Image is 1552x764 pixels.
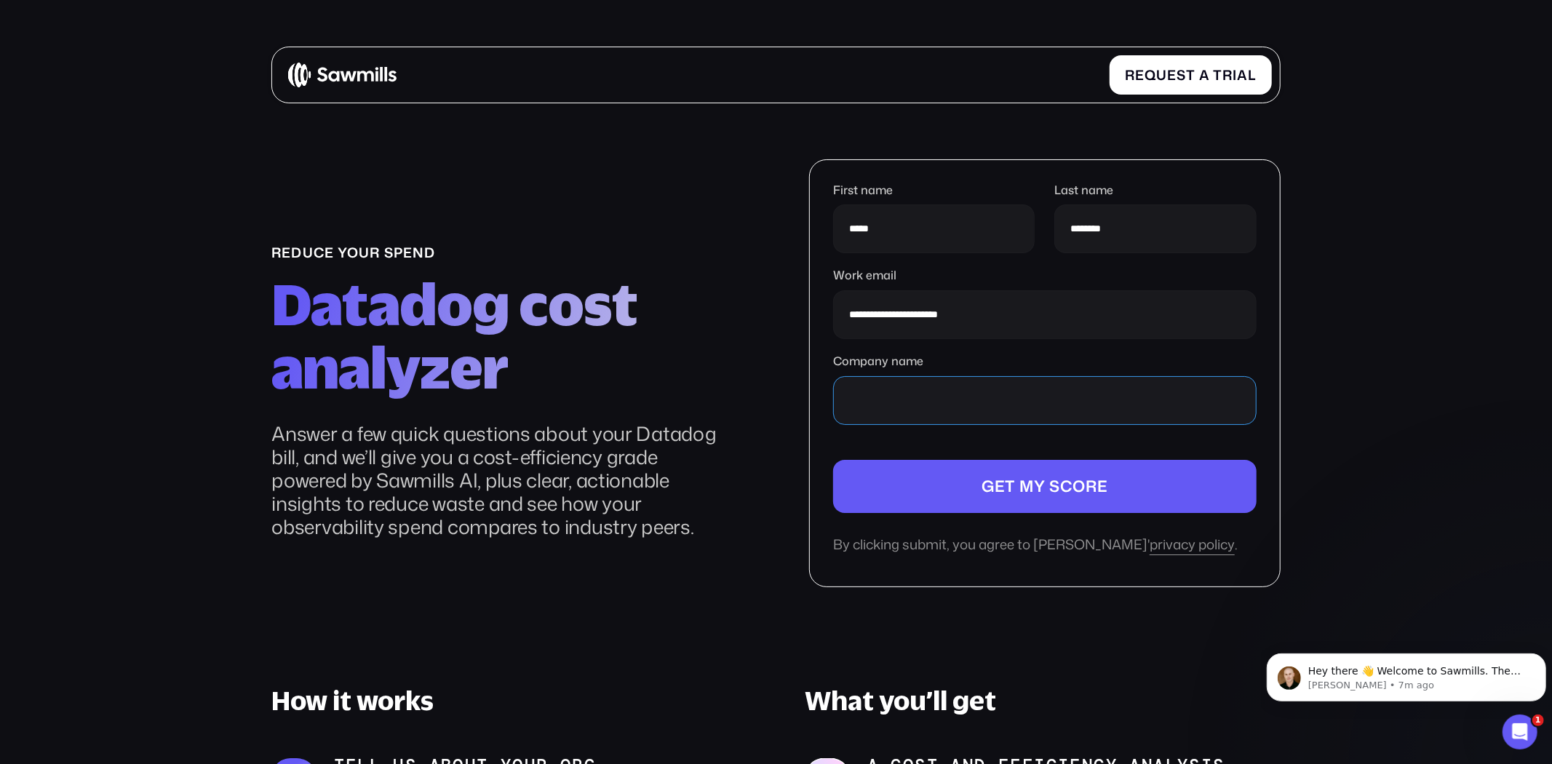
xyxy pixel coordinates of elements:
span: 1 [1532,715,1544,726]
a: Requestatrial [1110,55,1272,95]
span: l [1248,67,1257,83]
div: By clicking submit, you agree to [PERSON_NAME]' . [833,536,1257,555]
span: a [1199,67,1210,83]
label: Work email [833,268,1257,282]
label: First name [833,183,1035,197]
p: Answer a few quick questions about your Datadog bill, and we’ll give you a cost-efficiency grade ... [271,422,731,538]
h3: How it works [271,684,747,716]
iframe: Intercom live chat [1503,715,1537,749]
span: t [1214,67,1223,83]
div: reduce your spend [271,244,731,260]
label: Company name [833,354,1257,368]
span: t [1186,67,1195,83]
iframe: Intercom notifications message [1261,623,1552,725]
span: R [1125,67,1135,83]
span: e [1135,67,1145,83]
label: Last name [1054,183,1257,197]
form: Company name [833,183,1257,556]
span: u [1157,67,1168,83]
h2: Datadog cost analyzer [271,272,731,398]
span: s [1177,67,1186,83]
span: e [1167,67,1177,83]
span: q [1145,67,1157,83]
span: r [1222,67,1233,83]
h3: What you’ll get [805,684,1281,716]
span: i [1233,67,1237,83]
a: privacy policy [1150,536,1235,555]
span: a [1237,67,1248,83]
